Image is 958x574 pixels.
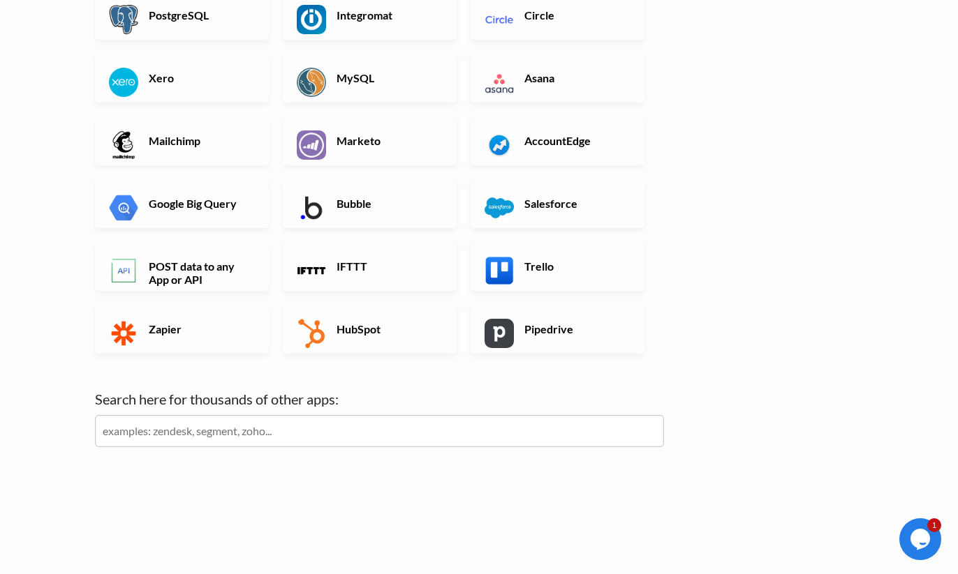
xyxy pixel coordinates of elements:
[333,322,443,335] h6: HubSpot
[95,54,269,103] a: Xero
[145,197,255,210] h6: Google Big Query
[521,134,631,147] h6: AccountEdge
[109,193,138,222] img: Google Big Query App & API
[471,242,644,291] a: Trello
[109,68,138,97] img: Xero App & API
[485,5,514,34] img: Circle App & API
[109,319,138,348] img: Zapier App & API
[333,71,443,84] h6: MySQL
[145,259,255,286] h6: POST data to any App or API
[485,193,514,222] img: Salesforce App & API
[95,116,269,165] a: Mailchimp
[471,305,644,354] a: Pipedrive
[283,305,457,354] a: HubSpot
[109,256,138,285] img: POST data to any App or API App & API
[297,68,326,97] img: MySQL App & API
[297,193,326,222] img: Bubble App & API
[297,319,326,348] img: HubSpot App & API
[95,415,664,447] input: examples: zendesk, segment, zoho...
[145,8,255,22] h6: PostgreSQL
[297,5,326,34] img: Integromat App & API
[333,134,443,147] h6: Marketo
[283,116,457,165] a: Marketo
[899,518,944,560] iframe: chat widget
[485,319,514,348] img: Pipedrive App & API
[485,68,514,97] img: Asana App & API
[471,179,644,228] a: Salesforce
[283,54,457,103] a: MySQL
[95,305,269,354] a: Zapier
[145,71,255,84] h6: Xero
[333,259,443,273] h6: IFTTT
[109,5,138,34] img: PostgreSQL App & API
[521,197,631,210] h6: Salesforce
[109,130,138,160] img: Mailchimp App & API
[95,388,664,409] label: Search here for thousands of other apps:
[297,256,326,285] img: IFTTT App & API
[521,322,631,335] h6: Pipedrive
[95,242,269,291] a: POST data to any App or API
[471,116,644,165] a: AccountEdge
[283,242,457,291] a: IFTTT
[333,197,443,210] h6: Bubble
[485,130,514,160] img: AccountEdge App & API
[145,322,255,335] h6: Zapier
[145,134,255,147] h6: Mailchimp
[471,54,644,103] a: Asana
[283,179,457,228] a: Bubble
[297,130,326,160] img: Marketo App & API
[95,179,269,228] a: Google Big Query
[485,256,514,285] img: Trello App & API
[333,8,443,22] h6: Integromat
[521,8,631,22] h6: Circle
[521,71,631,84] h6: Asana
[521,259,631,273] h6: Trello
